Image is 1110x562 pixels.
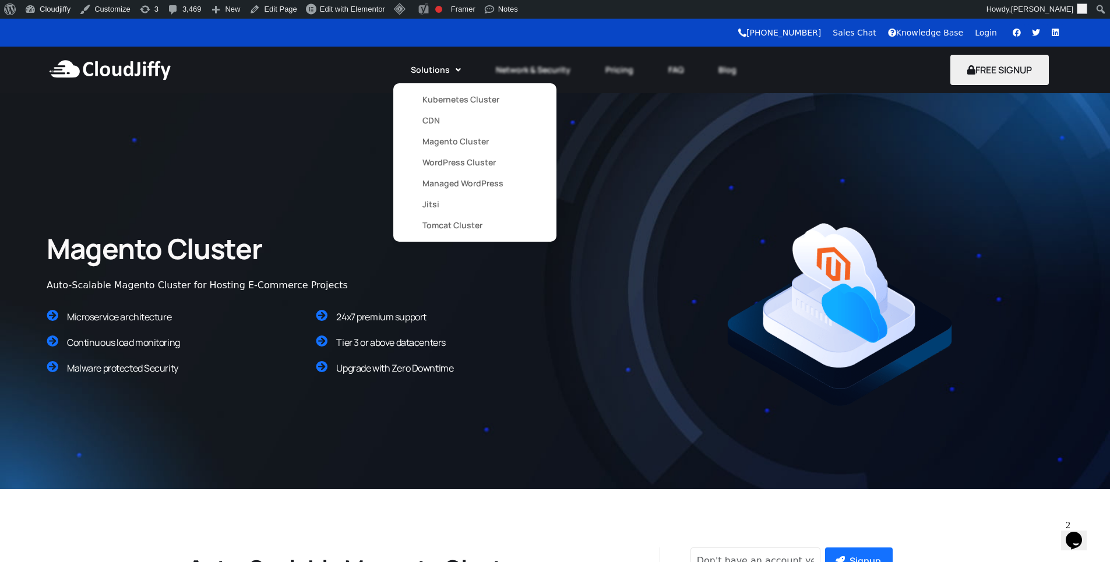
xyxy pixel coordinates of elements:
[422,131,527,152] a: Magento Cluster
[336,362,453,374] span: Upgrade with Zero Downtime
[422,173,527,194] a: Managed WordPress
[975,28,997,37] a: Login
[651,57,701,83] a: FAQ
[950,63,1049,76] a: FREE SIGNUP
[738,28,821,37] a: [PHONE_NUMBER]
[888,28,964,37] a: Knowledge Base
[950,55,1049,85] button: FREE SIGNUP
[701,57,754,83] a: Blog
[422,110,527,131] a: CDN
[67,310,171,323] span: Microservice architecture
[336,336,445,349] span: Tier 3 or above datacenters
[422,152,527,173] a: WordPress Cluster
[588,57,651,83] a: Pricing
[47,278,454,292] div: Auto-Scalable Magento Cluster for Hosting E-Commerce Projects
[422,194,527,215] a: Jitsi
[833,28,876,37] a: Sales Chat
[1061,515,1098,550] iframe: chat widget
[422,89,527,110] a: Kubernetes Cluster
[1011,5,1073,13] span: [PERSON_NAME]
[336,310,426,323] span: 24x7 premium support
[422,215,527,236] a: Tomcat Cluster
[723,220,956,409] img: Magento.png
[47,231,385,267] h2: Magento Cluster
[393,57,478,83] a: Solutions
[478,57,588,83] a: Network & Security
[435,6,442,13] div: Focus keyphrase not set
[67,336,180,349] span: Continuous load monitoring
[67,362,178,374] span: Malware protected Security
[320,5,385,13] span: Edit with Elementor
